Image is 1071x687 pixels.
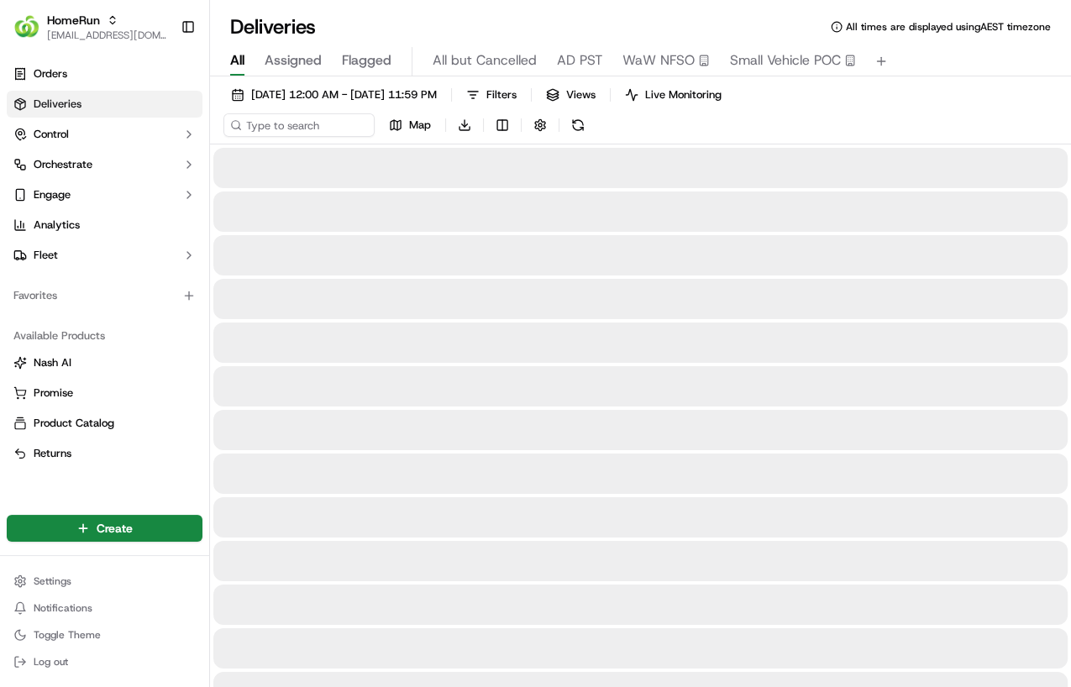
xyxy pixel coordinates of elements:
span: Orchestrate [34,157,92,172]
a: Nash AI [13,355,196,370]
span: WaW NFSO [622,50,695,71]
span: Notifications [34,601,92,615]
button: Promise [7,380,202,406]
span: Toggle Theme [34,628,101,642]
span: Filters [486,87,517,102]
a: Product Catalog [13,416,196,431]
span: Engage [34,187,71,202]
span: Assigned [265,50,322,71]
span: Create [97,520,133,537]
button: Notifications [7,596,202,620]
span: Deliveries [34,97,81,112]
span: Control [34,127,69,142]
a: Deliveries [7,91,202,118]
button: Returns [7,440,202,467]
span: Log out [34,655,68,669]
span: AD PST [557,50,602,71]
span: All but Cancelled [433,50,537,71]
button: Toggle Theme [7,623,202,647]
button: Fleet [7,242,202,269]
span: Nash AI [34,355,71,370]
button: Refresh [566,113,590,137]
a: Orders [7,60,202,87]
span: Product Catalog [34,416,114,431]
button: Engage [7,181,202,208]
span: Fleet [34,248,58,263]
button: Create [7,515,202,542]
span: Analytics [34,218,80,233]
span: Views [566,87,596,102]
a: Returns [13,446,196,461]
button: Settings [7,569,202,593]
h1: Deliveries [230,13,316,40]
button: Views [538,83,603,107]
button: HomeRunHomeRun[EMAIL_ADDRESS][DOMAIN_NAME] [7,7,174,47]
span: Flagged [342,50,391,71]
span: Small Vehicle POC [730,50,841,71]
a: Analytics [7,212,202,239]
div: Favorites [7,282,202,309]
span: Returns [34,446,71,461]
button: [EMAIL_ADDRESS][DOMAIN_NAME] [47,29,167,42]
button: Orchestrate [7,151,202,178]
a: Promise [13,385,196,401]
span: Live Monitoring [645,87,722,102]
span: Orders [34,66,67,81]
button: Filters [459,83,524,107]
img: HomeRun [13,13,40,40]
span: [DATE] 12:00 AM - [DATE] 11:59 PM [251,87,437,102]
button: Log out [7,650,202,674]
button: [DATE] 12:00 AM - [DATE] 11:59 PM [223,83,444,107]
span: All times are displayed using AEST timezone [846,20,1051,34]
span: Map [409,118,431,133]
button: Control [7,121,202,148]
button: Nash AI [7,349,202,376]
span: Settings [34,574,71,588]
div: Available Products [7,323,202,349]
span: All [230,50,244,71]
span: Promise [34,385,73,401]
button: HomeRun [47,12,100,29]
button: Live Monitoring [617,83,729,107]
button: Map [381,113,438,137]
input: Type to search [223,113,375,137]
button: Product Catalog [7,410,202,437]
